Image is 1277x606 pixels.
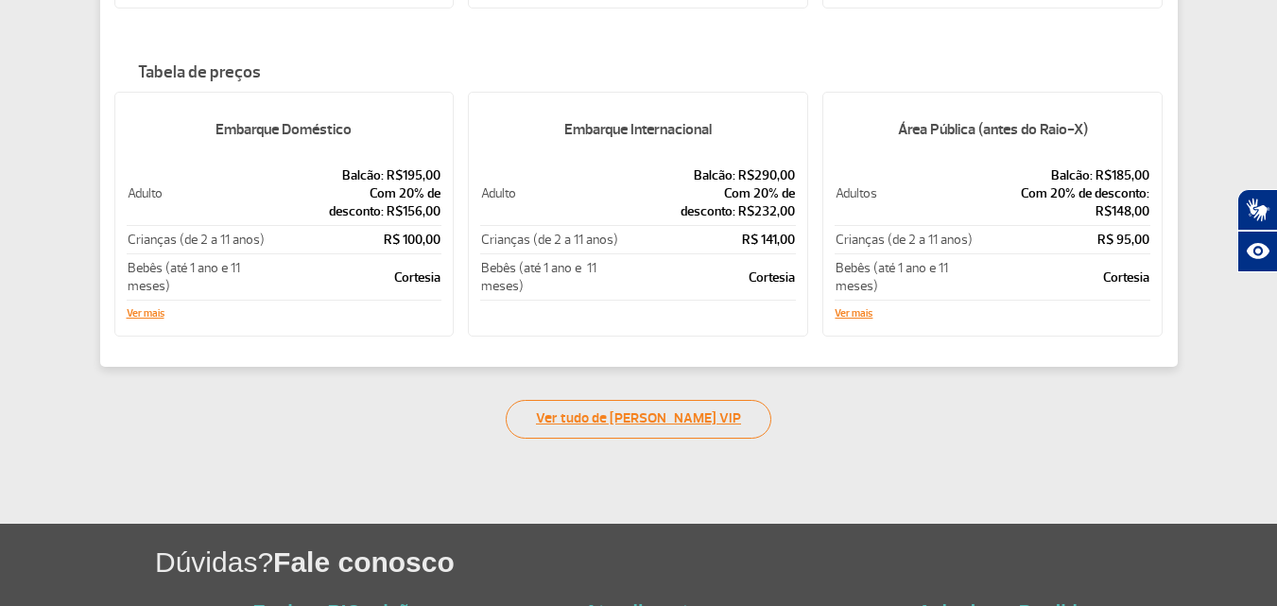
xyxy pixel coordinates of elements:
[155,543,1277,581] h1: Dúvidas?
[622,231,795,249] p: R$ 141,00
[835,105,1150,154] h5: Área Pública (antes do Raio-X)
[114,63,1164,82] h4: Tabela de preços
[836,259,976,295] p: Bebês (até 1 ano e 11 meses)
[1237,189,1277,272] div: Plugin de acessibilidade da Hand Talk.
[128,231,267,249] p: Crianças (de 2 a 11 anos)
[506,400,771,439] a: Ver tudo de [PERSON_NAME] VIP
[268,268,441,286] p: Cortesia
[622,184,795,220] p: Com 20% de desconto: R$232,00
[481,259,619,295] p: Bebês (até 1 ano e 11 meses)
[835,308,872,320] button: Ver mais
[480,105,796,154] h5: Embarque Internacional
[481,231,619,249] p: Crianças (de 2 a 11 anos)
[481,184,619,202] p: Adulto
[268,184,441,220] p: Com 20% de desconto: R$156,00
[128,184,267,202] p: Adulto
[836,184,976,202] p: Adultos
[622,166,795,184] p: Balcão: R$290,00
[836,231,976,249] p: Crianças (de 2 a 11 anos)
[978,231,1149,249] p: R$ 95,00
[127,308,164,320] button: Ver mais
[268,231,441,249] p: R$ 100,00
[1237,189,1277,231] button: Abrir tradutor de língua de sinais.
[128,259,267,295] p: Bebês (até 1 ano e 11 meses)
[978,184,1149,220] p: Com 20% de desconto: R$148,00
[622,268,795,286] p: Cortesia
[127,105,442,154] h5: Embarque Doméstico
[978,166,1149,184] p: Balcão: R$185,00
[268,166,441,184] p: Balcão: R$195,00
[273,546,455,578] span: Fale conosco
[978,268,1149,286] p: Cortesia
[1237,231,1277,272] button: Abrir recursos assistivos.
